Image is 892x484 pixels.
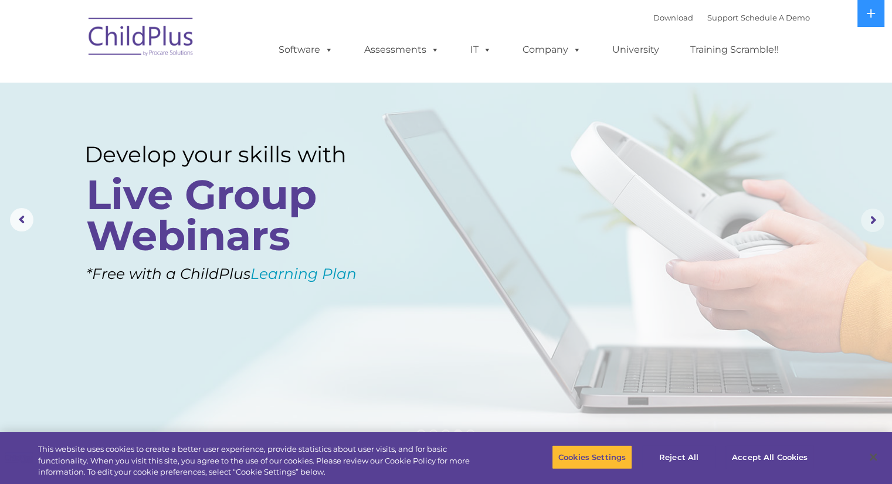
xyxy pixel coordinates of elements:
[653,13,693,22] a: Download
[459,38,503,62] a: IT
[38,444,491,478] div: This website uses cookies to create a better user experience, provide statistics about user visit...
[679,38,791,62] a: Training Scramble!!
[511,38,593,62] a: Company
[86,174,376,256] rs-layer: Live Group Webinars
[601,38,671,62] a: University
[707,13,738,22] a: Support
[552,445,632,469] button: Cookies Settings
[642,445,715,469] button: Reject All
[741,13,810,22] a: Schedule A Demo
[84,141,379,168] rs-layer: Develop your skills with
[163,77,199,86] span: Last name
[653,13,810,22] font: |
[267,38,345,62] a: Software
[87,272,199,303] a: Learn More
[163,125,213,134] span: Phone number
[860,444,886,470] button: Close
[83,9,200,68] img: ChildPlus by Procare Solutions
[352,38,451,62] a: Assessments
[86,261,401,287] rs-layer: *Free with a ChildPlus
[725,445,814,469] button: Accept All Cookies
[250,265,357,282] a: Learning Plan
